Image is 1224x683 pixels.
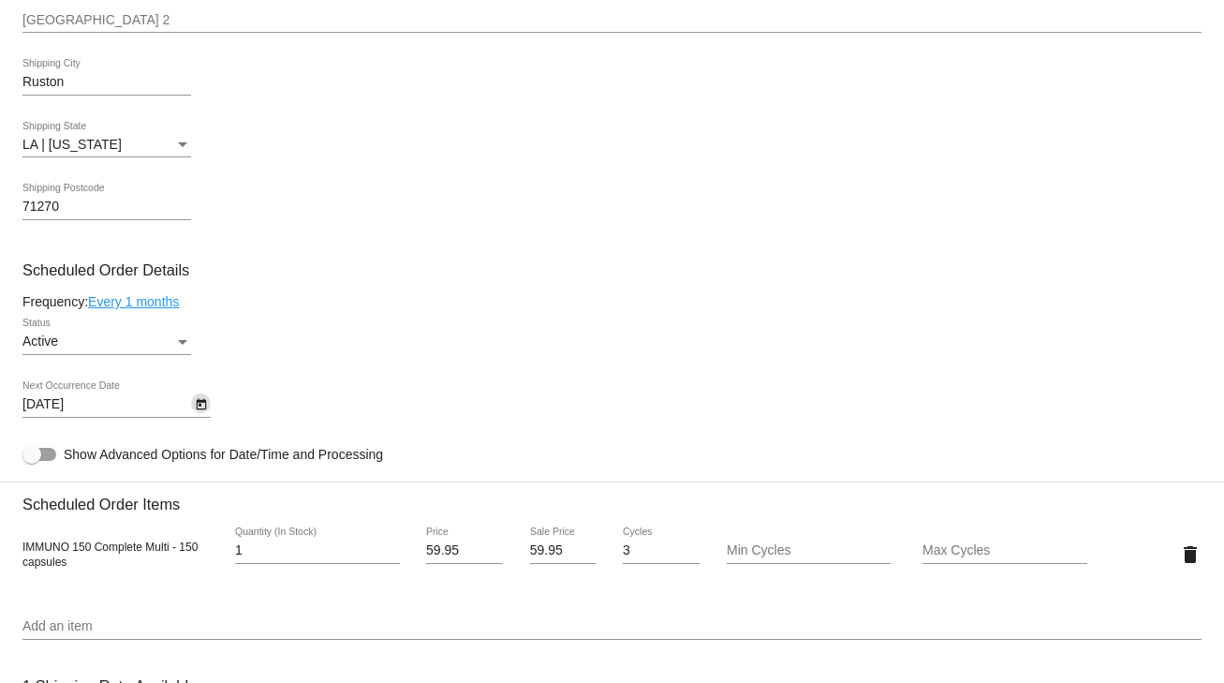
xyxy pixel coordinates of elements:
[623,543,700,558] input: Cycles
[1179,543,1202,566] mat-icon: delete
[88,294,179,309] a: Every 1 months
[22,619,1202,634] input: Add an item
[22,334,191,349] mat-select: Status
[22,75,191,90] input: Shipping City
[922,543,1087,558] input: Max Cycles
[22,397,191,412] input: Next Occurrence Date
[22,13,1202,28] input: Shipping Street 2
[426,543,503,558] input: Price
[530,543,597,558] input: Sale Price
[22,482,1202,513] h3: Scheduled Order Items
[235,543,400,558] input: Quantity (In Stock)
[22,261,1202,279] h3: Scheduled Order Details
[64,445,383,464] span: Show Advanced Options for Date/Time and Processing
[727,543,892,558] input: Min Cycles
[191,393,211,413] button: Open calendar
[22,541,198,569] span: IMMUNO 150 Complete Multi - 150 capsules
[22,200,191,215] input: Shipping Postcode
[22,334,58,349] span: Active
[22,294,1202,309] div: Frequency:
[22,137,122,152] span: LA | [US_STATE]
[22,138,191,153] mat-select: Shipping State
